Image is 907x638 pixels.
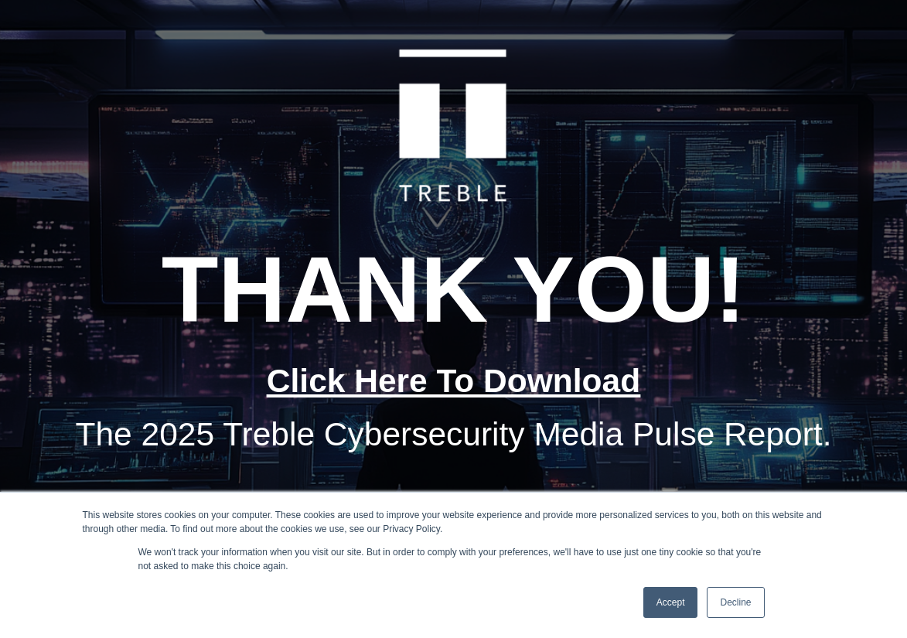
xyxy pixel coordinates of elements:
a: Accept [643,587,698,618]
span: The 2025 Treble Cybersecurity Media Pulse Report. [76,416,832,452]
div: This website stores cookies on your computer. These cookies are used to improve your website expe... [83,508,825,536]
a: Decline [707,587,764,618]
p: We won't track your information when you visit our site. But in order to comply with your prefere... [138,545,769,573]
a: Click Here To Download [267,363,640,399]
span: THANK YOU! [162,237,746,342]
